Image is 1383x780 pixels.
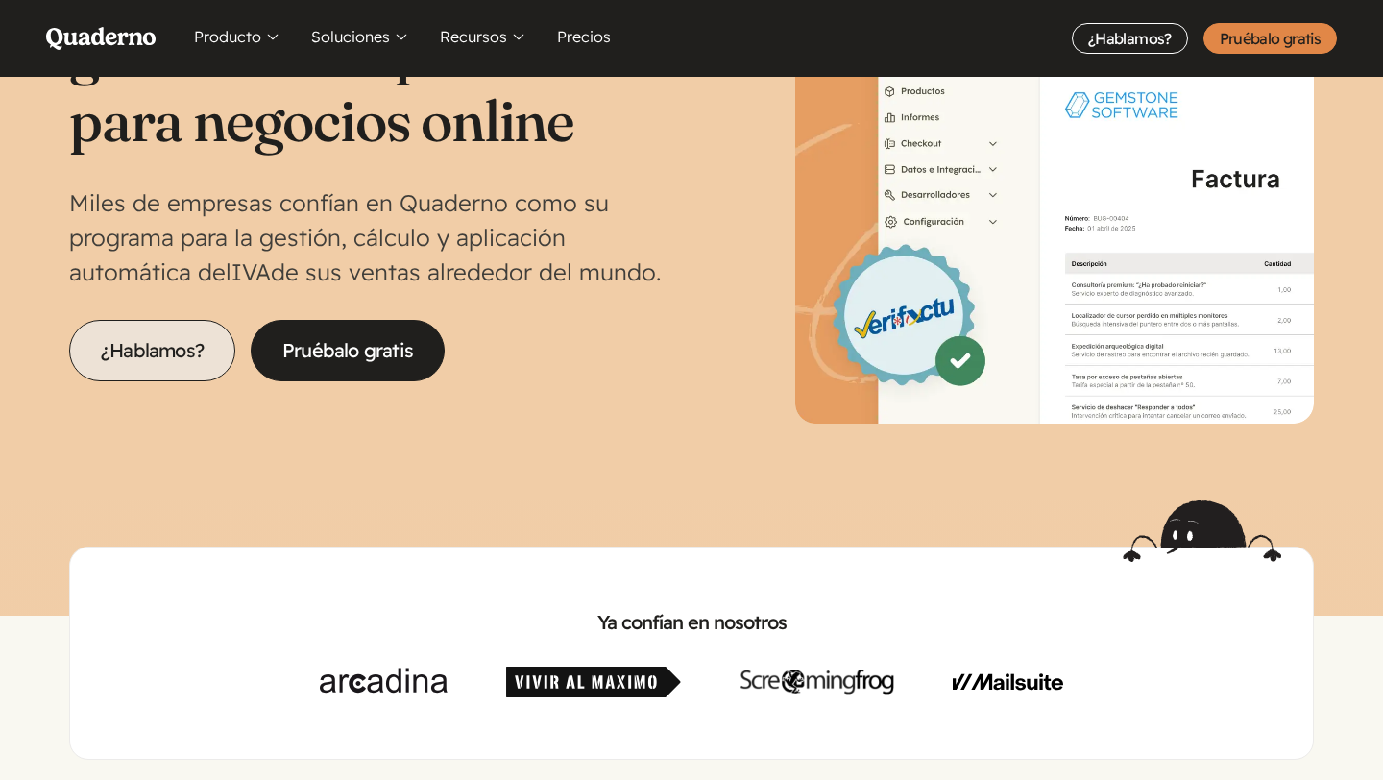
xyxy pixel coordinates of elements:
p: Miles de empresas confían en Quaderno como su programa para la gestión, cálculo y aplicación auto... [69,185,691,289]
img: Mailsuite [953,667,1063,697]
img: Arcadina.com [320,667,448,697]
abbr: Impuesto sobre el Valor Añadido [231,257,271,286]
img: Screaming Frog [740,667,894,697]
a: ¿Hablamos? [1072,23,1188,54]
a: ¿Hablamos? [69,320,235,381]
a: Pruébalo gratis [251,320,445,381]
h2: Ya confían en nosotros [101,609,1282,636]
a: Pruébalo gratis [1203,23,1337,54]
img: Vivir al Máximo [506,667,681,697]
